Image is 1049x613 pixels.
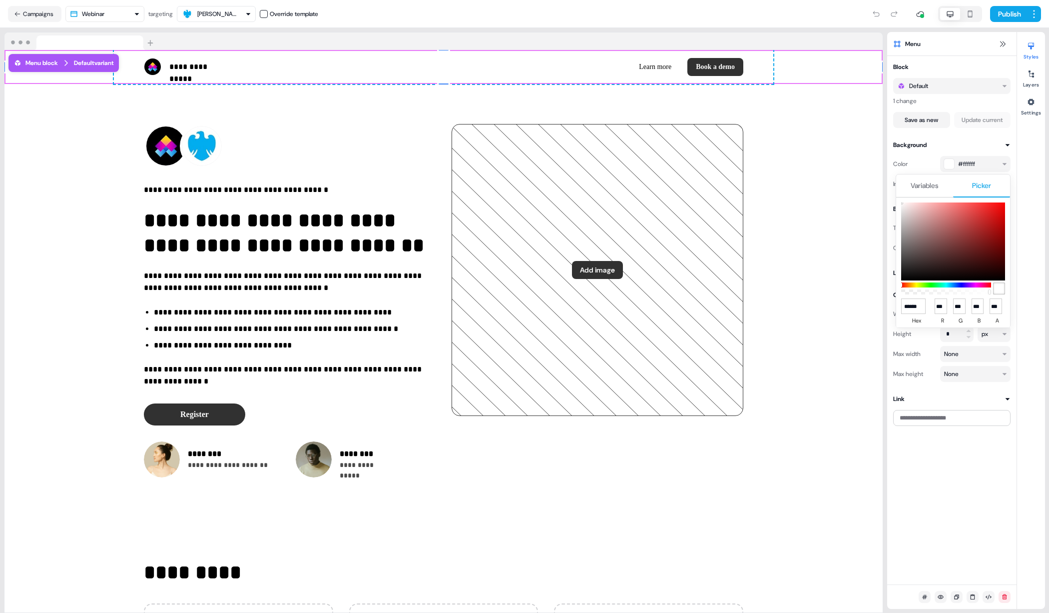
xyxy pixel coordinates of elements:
[901,314,932,327] label: hex
[911,180,939,190] span: Variables
[935,314,950,327] label: r
[953,314,969,327] label: g
[972,314,987,327] label: b
[972,180,991,190] span: Picker
[990,314,1005,327] label: a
